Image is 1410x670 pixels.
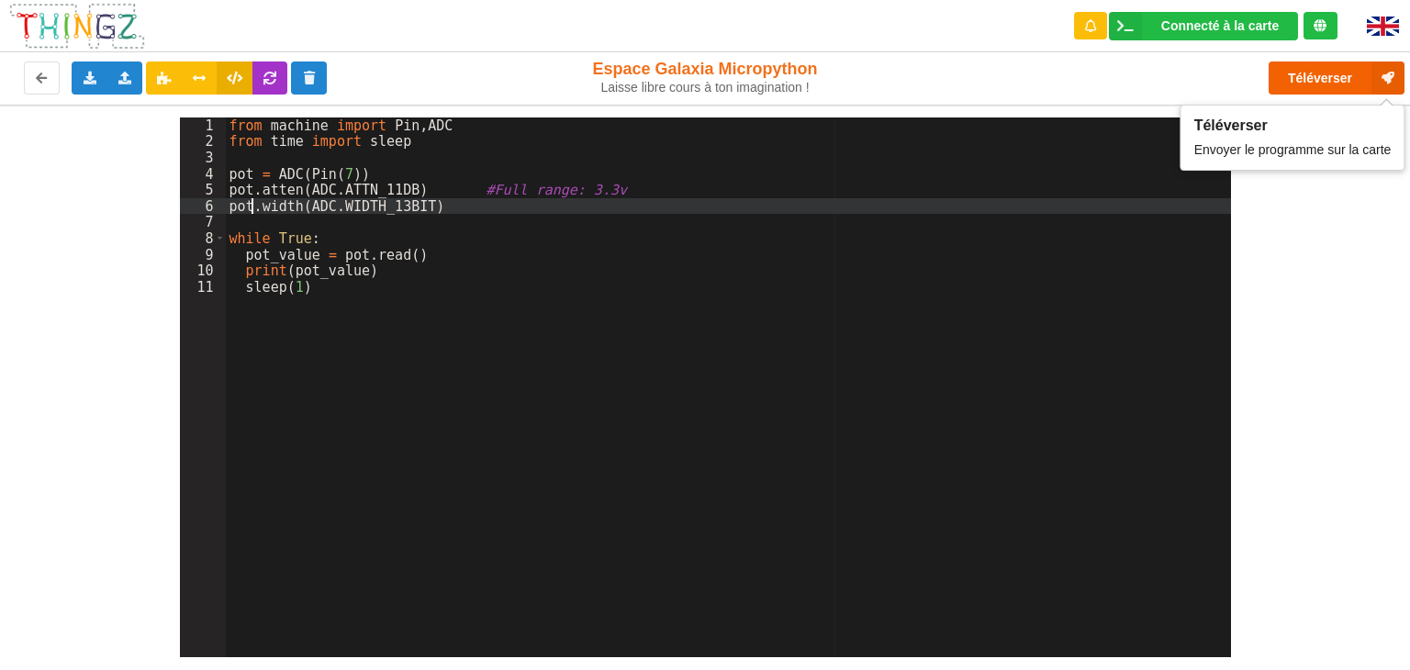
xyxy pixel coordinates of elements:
div: 10 [180,262,226,279]
div: Téléverser [1194,117,1392,134]
img: thingz_logo.png [8,2,146,50]
div: Ta base fonctionne bien ! [1109,12,1298,40]
div: Espace Galaxia Micropython [585,59,826,95]
div: 3 [180,150,226,166]
div: 6 [180,198,226,215]
div: Laisse libre cours à ton imagination ! [585,80,826,95]
div: 9 [180,247,226,263]
div: 5 [180,182,226,198]
button: Téléverser [1269,61,1404,95]
div: 7 [180,214,226,230]
img: gb.png [1367,17,1399,36]
div: 11 [180,279,226,296]
div: 1 [180,117,226,134]
div: Envoyer le programme sur la carte [1194,134,1392,159]
div: Tu es connecté au serveur de création de Thingz [1304,12,1337,39]
div: 2 [180,133,226,150]
div: 8 [180,230,226,247]
div: Connecté à la carte [1161,19,1279,32]
div: 4 [180,166,226,183]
